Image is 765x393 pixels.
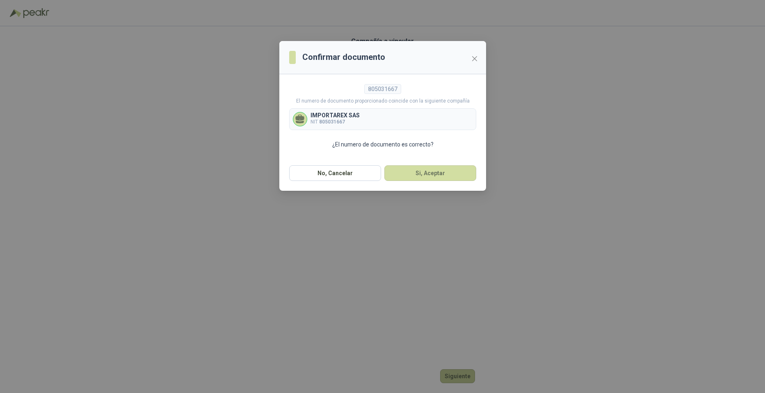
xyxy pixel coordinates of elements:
p: IMPORTAREX SAS [311,112,360,118]
p: NIT [311,118,360,126]
p: El numero de documento proporcionado coincide con la siguiente compañía [289,97,476,105]
button: Close [468,52,481,65]
button: No, Cancelar [289,165,381,181]
span: close [471,55,478,62]
b: 805031667 [319,119,345,125]
div: 805031667 [364,84,401,94]
p: ¿El numero de documento es correcto? [289,140,476,149]
button: Si, Aceptar [384,165,476,181]
h3: Confirmar documento [302,51,385,64]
